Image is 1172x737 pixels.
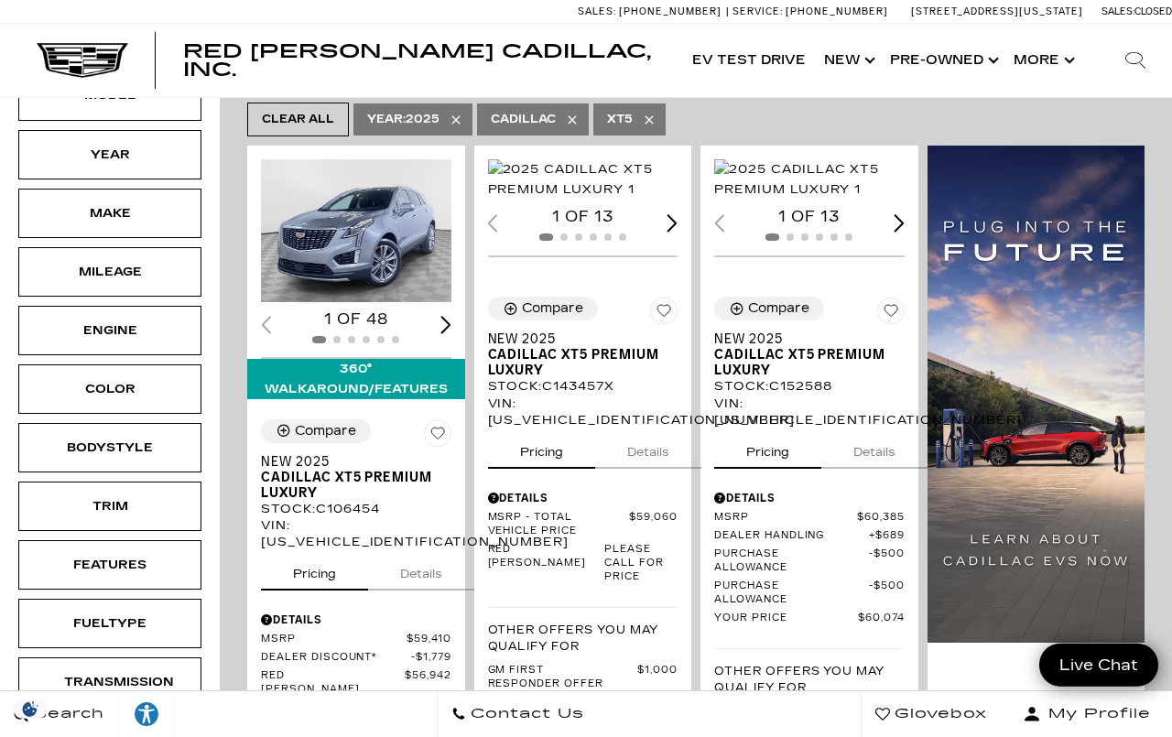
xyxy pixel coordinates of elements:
[488,428,595,469] button: pricing tab
[714,547,869,575] span: Purchase Allowance
[261,651,451,665] a: Dealer Discount* $1,779
[411,651,451,665] span: $1,779
[261,517,451,550] div: VIN: [US_VEHICLE_IDENTIFICATION_NUMBER]
[714,529,869,543] span: Dealer Handling
[786,5,888,17] span: [PHONE_NUMBER]
[437,691,599,737] a: Contact Us
[869,547,905,575] span: $500
[261,470,438,501] span: Cadillac XT5 Premium Luxury
[650,297,678,331] button: Save Vehicle
[637,664,678,691] span: $1,000
[488,622,678,655] p: Other Offers You May Qualify For
[683,24,815,97] a: EV Test Drive
[488,511,678,538] a: MSRP - Total Vehicle Price $59,060
[629,511,678,538] span: $59,060
[488,331,678,378] a: New 2025Cadillac XT5 Premium Luxury
[714,580,869,607] span: Purchase Allowance
[367,108,439,131] span: 2025
[714,580,905,607] a: Purchase Allowance $500
[261,454,438,470] span: New 2025
[714,612,858,625] span: Your Price
[821,428,928,469] button: details tab
[488,490,678,506] div: Pricing Details - New 2025 Cadillac XT5 Premium Luxury
[714,511,905,525] a: MSRP $60,385
[732,5,783,17] span: Service:
[119,700,174,728] div: Explore your accessibility options
[440,316,451,333] div: Next slide
[64,555,156,575] div: Features
[1101,5,1134,17] span: Sales:
[261,550,368,591] button: pricing tab
[714,347,891,378] span: Cadillac XT5 Premium Luxury
[1134,5,1172,17] span: Closed
[619,5,722,17] span: [PHONE_NUMBER]
[407,633,451,646] span: $59,410
[64,613,156,634] div: Fueltype
[911,5,1083,17] a: [STREET_ADDRESS][US_STATE]
[64,379,156,399] div: Color
[491,108,556,131] span: Cadillac
[714,396,905,428] div: VIN: [US_VEHICLE_IDENTIFICATION_NUMBER]
[28,701,104,727] span: Search
[714,331,891,347] span: New 2025
[714,547,905,575] a: Purchase Allowance $500
[18,130,201,179] div: YearYear
[405,669,451,697] span: $56,942
[261,669,451,697] a: Red [PERSON_NAME] $56,942
[714,511,857,525] span: MSRP
[37,43,128,78] img: Cadillac Dark Logo with Cadillac White Text
[726,6,893,16] a: Service: [PHONE_NUMBER]
[64,320,156,341] div: Engine
[18,482,201,531] div: TrimTrim
[261,612,451,628] div: Pricing Details - New 2025 Cadillac XT5 Premium Luxury
[857,511,905,525] span: $60,385
[18,189,201,238] div: MakeMake
[578,5,616,17] span: Sales:
[367,113,406,125] span: Year :
[714,490,905,506] div: Pricing Details - New 2025 Cadillac XT5 Premium Luxury
[894,214,905,232] div: Next slide
[488,378,678,395] div: Stock : C143457X
[119,691,175,737] a: Explore your accessibility options
[261,159,451,302] div: 1 / 2
[1041,701,1151,727] span: My Profile
[861,691,1002,737] a: Glovebox
[261,419,371,443] button: Compare Vehicle
[466,701,584,727] span: Contact Us
[261,633,451,646] a: MSRP $59,410
[18,599,201,648] div: FueltypeFueltype
[667,214,678,232] div: Next slide
[488,159,678,200] div: 1 / 2
[881,24,1004,97] a: Pre-Owned
[488,664,678,691] a: GM First Responder Offer $1,000
[714,331,905,378] a: New 2025Cadillac XT5 Premium Luxury
[488,543,604,584] span: Red [PERSON_NAME]
[488,207,678,227] div: 1 of 13
[714,297,824,320] button: Compare Vehicle
[183,40,651,81] span: Red [PERSON_NAME] Cadillac, Inc.
[714,612,905,625] a: Your Price $60,074
[858,612,905,625] span: $60,074
[488,543,678,584] a: Red [PERSON_NAME] Please call for price
[261,633,407,646] span: MSRP
[261,309,451,330] div: 1 of 48
[18,657,201,707] div: TransmissionTransmission
[578,6,726,16] a: Sales: [PHONE_NUMBER]
[18,540,201,590] div: FeaturesFeatures
[18,423,201,472] div: BodystyleBodystyle
[488,396,678,428] div: VIN: [US_VEHICLE_IDENTIFICATION_NUMBER]
[877,297,905,331] button: Save Vehicle
[64,145,156,165] div: Year
[1004,24,1080,97] button: More
[1039,644,1158,687] a: Live Chat
[488,331,665,347] span: New 2025
[522,300,583,317] div: Compare
[1002,691,1172,737] button: Open user profile menu
[262,108,334,131] span: Clear All
[183,42,665,79] a: Red [PERSON_NAME] Cadillac, Inc.
[9,699,51,719] section: Click to Open Cookie Consent Modal
[714,378,905,395] div: Stock : C152588
[488,347,665,378] span: Cadillac XT5 Premium Luxury
[488,297,598,320] button: Compare Vehicle
[1099,24,1172,97] div: Search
